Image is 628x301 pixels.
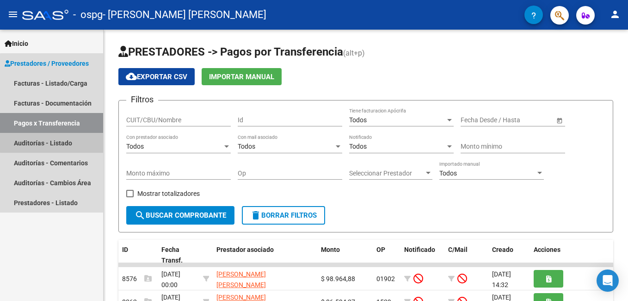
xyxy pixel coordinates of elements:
[250,211,317,219] span: Borrar Filtros
[376,246,385,253] span: OP
[534,246,560,253] span: Acciones
[502,116,548,124] input: Fecha fin
[135,210,146,221] mat-icon: search
[610,9,621,20] mat-icon: person
[161,270,180,288] span: [DATE] 00:00
[118,45,343,58] span: PRESTADORES -> Pagos por Transferencia
[5,58,89,69] span: Prestadores / Proveedores
[250,210,261,221] mat-icon: delete
[373,240,400,270] datatable-header-cell: OP
[213,240,317,270] datatable-header-cell: Prestador asociado
[126,73,187,81] span: Exportar CSV
[492,270,511,288] span: [DATE] 14:32
[461,116,494,124] input: Fecha inicio
[103,5,266,25] span: - [PERSON_NAME] [PERSON_NAME]
[530,240,613,270] datatable-header-cell: Acciones
[126,143,144,150] span: Todos
[376,275,395,282] span: 01902
[137,188,200,199] span: Mostrar totalizadores
[135,211,226,219] span: Buscar Comprobante
[242,206,325,225] button: Borrar Filtros
[216,270,266,288] span: [PERSON_NAME] [PERSON_NAME]
[439,169,457,177] span: Todos
[317,240,373,270] datatable-header-cell: Monto
[321,246,340,253] span: Monto
[5,38,28,49] span: Inicio
[400,240,444,270] datatable-header-cell: Notificado
[448,246,468,253] span: C/Mail
[118,68,195,85] button: Exportar CSV
[126,93,158,106] h3: Filtros
[216,246,274,253] span: Prestador asociado
[202,68,282,85] button: Importar Manual
[554,115,564,125] button: Open calendar
[597,270,619,292] div: Open Intercom Messenger
[444,240,488,270] datatable-header-cell: C/Mail
[158,240,199,270] datatable-header-cell: Fecha Transf.
[209,73,274,81] span: Importar Manual
[349,143,367,150] span: Todos
[349,169,424,177] span: Seleccionar Prestador
[216,281,314,299] span: 27230786378
[488,240,530,270] datatable-header-cell: Creado
[118,240,158,270] datatable-header-cell: ID
[73,5,103,25] span: - ospg
[126,206,234,225] button: Buscar Comprobante
[122,246,128,253] span: ID
[349,116,367,124] span: Todos
[238,143,255,150] span: Todos
[492,246,513,253] span: Creado
[404,246,435,253] span: Notificado
[321,275,355,282] span: $ 98.964,88
[122,275,152,282] span: 8576
[126,71,137,82] mat-icon: cloud_download
[343,49,365,57] span: (alt+p)
[7,9,18,20] mat-icon: menu
[161,246,183,264] span: Fecha Transf.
